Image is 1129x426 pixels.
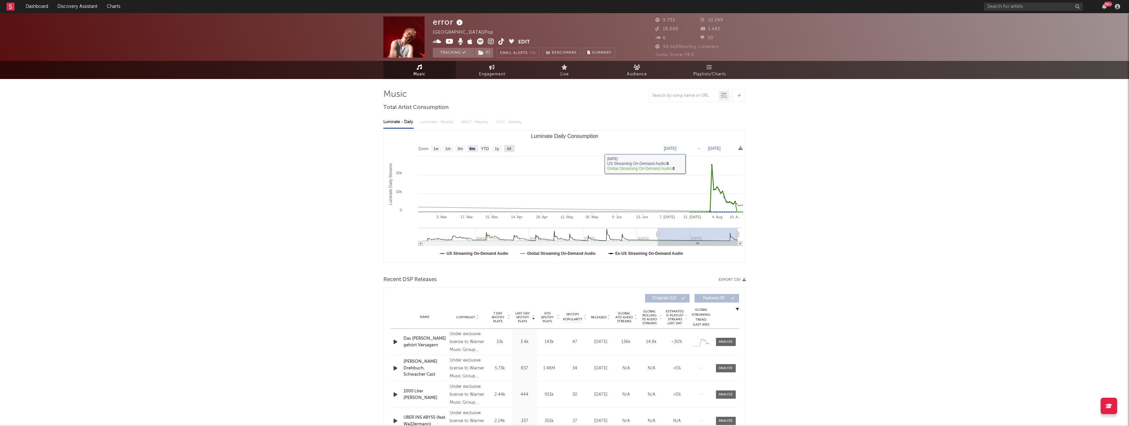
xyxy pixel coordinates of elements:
text: 20k [396,171,402,175]
button: Originals(12) [645,294,690,303]
div: 136k [615,339,637,345]
div: Name [403,315,447,320]
span: Released [591,315,607,319]
button: Summary [584,48,615,58]
span: Total Artist Consumption [383,104,449,112]
span: Global ATD Audio Streams [615,311,633,323]
span: Playlists/Charts [693,70,726,78]
text: 18. A… [729,215,741,219]
div: 2.44k [489,391,511,398]
text: Luminate Daily Streams [388,163,393,205]
text: Luminate Daily Consumption [531,133,598,139]
text: 14. Apr [511,215,522,219]
div: <5% [666,391,688,398]
div: 355k [539,418,560,424]
a: Live [528,61,601,79]
span: 6 [655,36,666,40]
input: Search for artists [984,3,1083,11]
text: 4. Aug [712,215,722,219]
a: Engagement [456,61,528,79]
div: [DATE] [590,365,612,372]
span: Live [560,70,569,78]
div: ~ 30 % [666,339,688,345]
div: Das [PERSON_NAME] gehört Versagern [403,335,447,348]
text: All [507,146,511,151]
div: N/A [640,391,663,398]
div: 30 [563,391,586,398]
div: 951k [539,391,560,398]
a: Benchmark [543,48,580,58]
svg: Luminate Daily Consumption [384,131,746,262]
text: 26. May [585,215,599,219]
text: 1m [445,146,451,151]
div: Under exclusive license to Warner Music Group Germany Holding GmbH, © 2023 therror [450,383,486,407]
div: 337 [514,418,535,424]
div: Luminate - Daily [383,117,414,128]
text: [DATE] [708,146,721,151]
a: Playlists/Charts [673,61,746,79]
span: Last Day Spotify Plays [514,311,531,323]
button: Tracking [433,48,474,58]
text: US Streaming On-Demand Audio [447,251,508,256]
a: 1000 Liter [PERSON_NAME] [403,388,447,401]
div: N/A [640,418,663,424]
div: 5.73k [489,365,511,372]
div: [DATE] [590,339,612,345]
span: Jump Score: 74.6 [655,53,694,57]
text: Global Streaming On-Demand Audio [527,251,595,256]
span: 98.560 Monthly Listeners [655,45,719,49]
text: Ex-US Streaming On-Demand Audio [615,251,683,256]
div: [DATE] [590,418,612,424]
span: Audience [627,70,647,78]
div: 34 [563,365,586,372]
div: 27 [563,418,586,424]
text: 21. [DATE] [683,215,701,219]
text: 17. Mar [460,215,473,219]
a: Audience [601,61,673,79]
span: ( 1 ) [474,48,493,58]
span: Estimated % Playlist Streams Last Day [666,309,684,325]
div: Under exclusive license to Warner Music Group Germany Holding GmbH, © 2025 error [450,330,486,354]
span: 50 [700,36,713,40]
div: 33k [489,339,511,345]
input: Search by song name or URL [649,93,719,98]
text: 1w [433,146,438,151]
div: N/A [615,418,637,424]
div: [GEOGRAPHIC_DATA] | Pop [433,29,501,37]
text: 10k [396,190,402,194]
span: Recent DSP Releases [383,276,437,284]
span: 1.480 [700,27,721,31]
a: [PERSON_NAME] Drehbuch, Schwacher Cast [403,359,447,378]
span: Spotify Popularity [563,312,582,322]
div: N/A [640,365,663,372]
button: Edit [518,38,530,46]
span: Features ( 0 ) [699,296,729,300]
div: 14.8k [640,339,663,345]
span: ATD Spotify Plays [539,311,556,323]
text: 7. [DATE] [659,215,675,219]
div: 2.24k [489,418,511,424]
span: Copyright [456,315,475,319]
text: 1y [495,146,499,151]
span: 18.000 [655,27,678,31]
button: Email AlertsOn [496,48,539,58]
text: 0 [400,208,401,212]
div: [DATE] [590,391,612,398]
div: 3.4k [514,339,535,345]
div: N/A [615,391,637,398]
span: 9.733 [655,18,675,22]
span: Global Rolling 7D Audio Streams [640,309,659,325]
span: 10.249 [700,18,723,22]
text: 9. Jun [612,215,622,219]
text: [DATE] [664,146,676,151]
div: Under exclusive license to Warner Music Group Germany Holding GmbH, © 2023 therror [450,357,486,380]
div: 47 [563,339,586,345]
span: Engagement [479,70,505,78]
text: Zoom [418,146,429,151]
div: 444 [514,391,535,398]
button: Export CSV [719,278,746,282]
text: 3. Mar [436,215,447,219]
text: 28. Apr [536,215,548,219]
